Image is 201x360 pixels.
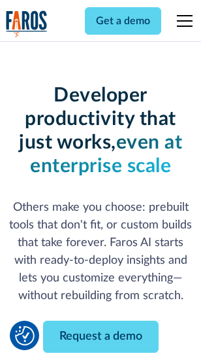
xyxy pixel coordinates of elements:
div: menu [169,5,195,37]
img: Revisit consent button [15,326,35,346]
img: Logo of the analytics and reporting company Faros. [6,10,48,37]
a: Get a demo [85,7,161,35]
strong: Developer productivity that just works, [19,86,176,153]
a: home [6,10,48,37]
a: Request a demo [43,321,159,353]
button: Cookie Settings [15,326,35,346]
p: Others make you choose: prebuilt tools that don't fit, or custom builds that take forever. Faros ... [6,199,195,305]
